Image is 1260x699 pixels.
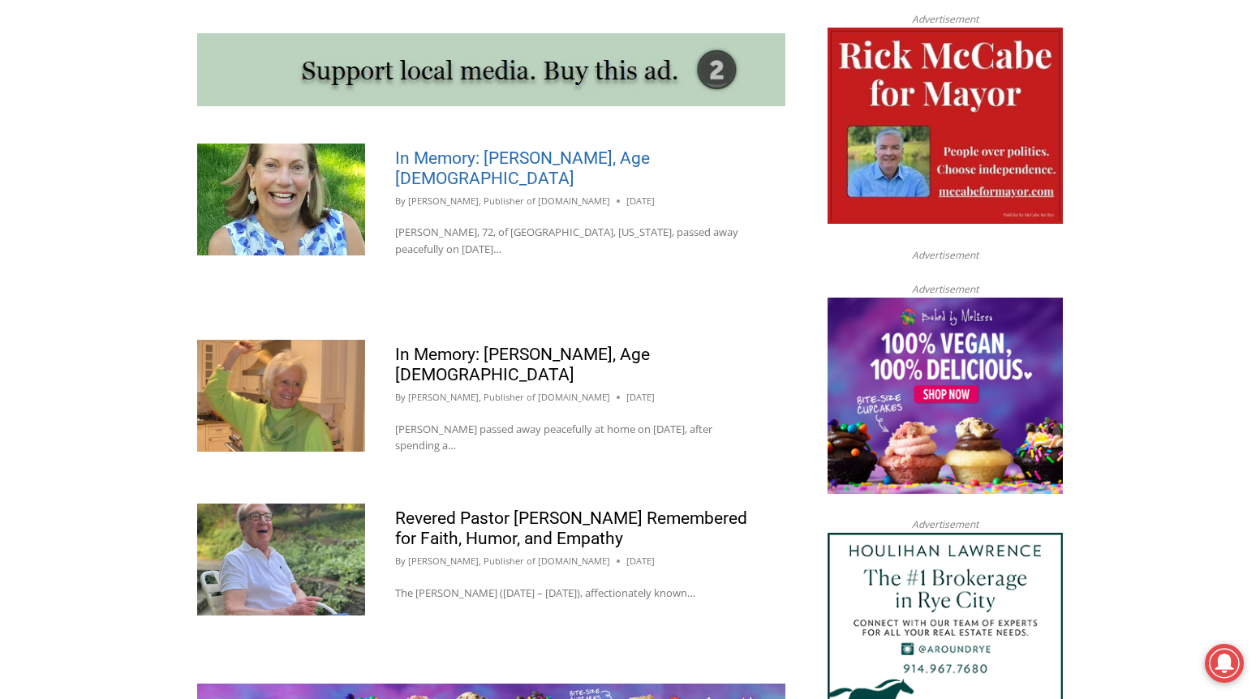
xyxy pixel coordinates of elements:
[424,161,752,198] span: Intern @ [DOMAIN_NAME]
[626,554,655,568] time: [DATE]
[896,281,995,297] span: Advertisement
[395,224,755,258] p: [PERSON_NAME], 72, of [GEOGRAPHIC_DATA], [US_STATE], passed away peacefully on [DATE]…
[896,11,995,27] span: Advertisement
[395,390,406,405] span: By
[626,390,655,405] time: [DATE]
[197,33,785,106] img: support local media, buy this ad
[408,391,610,403] a: [PERSON_NAME], Publisher of [DOMAIN_NAME]
[395,148,650,188] a: In Memory: [PERSON_NAME], Age [DEMOGRAPHIC_DATA]
[896,247,995,263] span: Advertisement
[395,508,747,548] a: Revered Pastor [PERSON_NAME] Remembered for Faith, Humor, and Empathy
[197,144,365,255] img: Obituary - Maryanne Bardwil Lynch IMG_5518
[395,345,650,384] a: In Memory: [PERSON_NAME], Age [DEMOGRAPHIC_DATA]
[395,194,406,208] span: By
[408,195,610,207] a: [PERSON_NAME], Publisher of [DOMAIN_NAME]
[395,554,406,568] span: By
[410,1,767,157] div: "The first chef I interviewed talked about coming to [GEOGRAPHIC_DATA] from [GEOGRAPHIC_DATA] in ...
[197,340,365,452] img: Obituary - Barbara defrondeville
[395,585,755,602] p: The [PERSON_NAME] ([DATE] – [DATE]), affectionately known…
[395,421,755,455] p: [PERSON_NAME] passed away peacefully at home on [DATE], after spending a…
[197,504,365,615] img: Obituary - Donald Poole - 2
[828,28,1063,224] img: McCabe for Mayor
[390,157,786,202] a: Intern @ [DOMAIN_NAME]
[828,298,1063,494] img: Baked by Melissa
[626,194,655,208] time: [DATE]
[408,555,610,567] a: [PERSON_NAME], Publisher of [DOMAIN_NAME]
[896,517,995,532] span: Advertisement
